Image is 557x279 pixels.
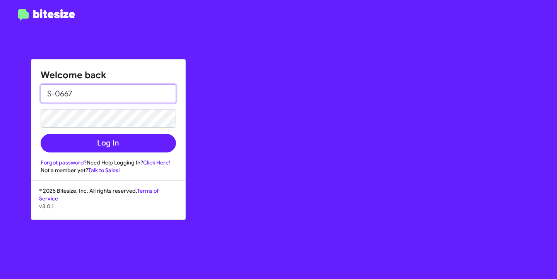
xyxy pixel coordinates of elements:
[41,166,176,174] div: Not a member yet?
[41,134,176,152] button: Log In
[41,159,176,166] div: Need Help Logging In?
[41,84,176,103] input: Email address
[41,159,87,166] a: Forgot password?
[41,69,176,81] h1: Welcome back
[143,159,170,166] a: Click Here!
[31,187,185,219] div: © 2025 Bitesize, Inc. All rights reserved.
[88,167,120,174] a: Talk to Sales!
[39,202,178,210] p: v3.0.1
[39,187,159,202] a: Terms of Service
